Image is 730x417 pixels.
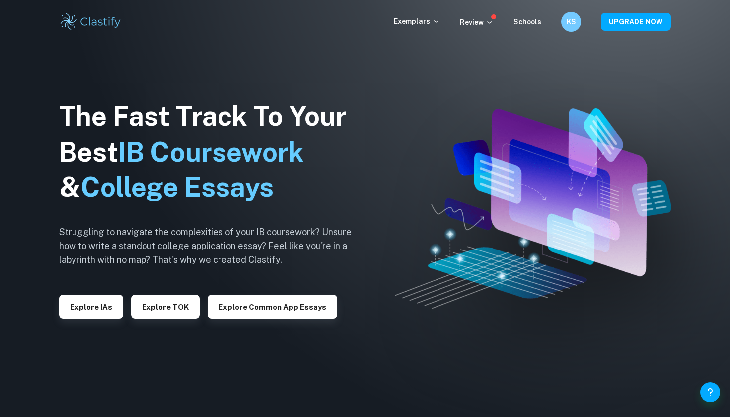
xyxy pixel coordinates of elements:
h6: KS [566,16,577,27]
a: Explore TOK [131,302,200,311]
img: Clastify hero [395,108,671,309]
button: Explore TOK [131,295,200,319]
p: Review [460,17,494,28]
a: Explore IAs [59,302,123,311]
img: Clastify logo [59,12,122,32]
button: KS [561,12,581,32]
h6: Struggling to navigate the complexities of your IB coursework? Unsure how to write a standout col... [59,225,367,267]
button: Explore IAs [59,295,123,319]
span: IB Coursework [118,136,304,167]
a: Explore Common App essays [208,302,337,311]
button: Explore Common App essays [208,295,337,319]
button: Help and Feedback [700,382,720,402]
span: College Essays [80,171,274,203]
p: Exemplars [394,16,440,27]
button: UPGRADE NOW [601,13,671,31]
a: Schools [513,18,541,26]
h1: The Fast Track To Your Best & [59,98,367,206]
